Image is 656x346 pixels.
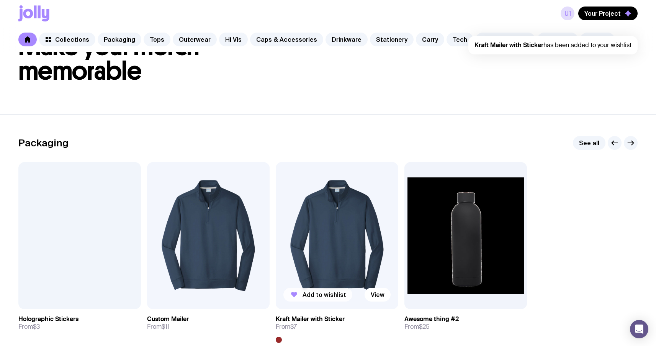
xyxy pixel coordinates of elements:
span: From [147,323,170,331]
span: Collections [55,36,89,43]
a: Packaging [98,33,141,46]
span: Your Project [584,10,621,17]
h3: Custom Mailer [147,315,189,323]
span: has been added to your wishlist [474,41,631,49]
span: From [404,323,430,331]
a: Stationery [370,33,414,46]
strong: Kraft Mailer with Sticker [474,41,543,49]
h3: Awesome thing #2 [404,315,459,323]
a: Tops [144,33,170,46]
a: View [365,288,391,302]
h3: Kraft Mailer with Sticker [276,315,345,323]
span: From [276,323,297,331]
a: Caps & Accessories [250,33,323,46]
span: $25 [419,323,430,331]
a: Kraft Mailer with StickerFrom$7 [276,309,398,343]
a: Holographic StickersFrom$3 [18,309,141,337]
a: u1 [561,7,574,20]
a: Tech [447,33,473,46]
span: $3 [33,323,40,331]
span: $7 [290,323,297,331]
a: Home & Leisure [476,33,535,46]
span: $11 [162,323,170,331]
a: Carry [416,33,444,46]
a: Outdoors [537,33,578,46]
a: Awesome thing #2From$25 [404,309,527,337]
h2: Packaging [18,137,69,149]
div: Open Intercom Messenger [630,320,648,338]
span: Make your merch memorable [18,31,200,86]
h3: Holographic Stickers [18,315,79,323]
button: Add to wishlist [283,288,352,302]
a: Custom MailerFrom$11 [147,309,270,337]
a: See all [573,136,605,150]
button: Your Project [578,7,638,20]
span: From [18,323,40,331]
a: Hi Vis [219,33,248,46]
a: Snacks [580,33,615,46]
a: Collections [39,33,95,46]
a: Outerwear [173,33,217,46]
a: Drinkware [326,33,368,46]
span: Add to wishlist [303,291,346,298]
